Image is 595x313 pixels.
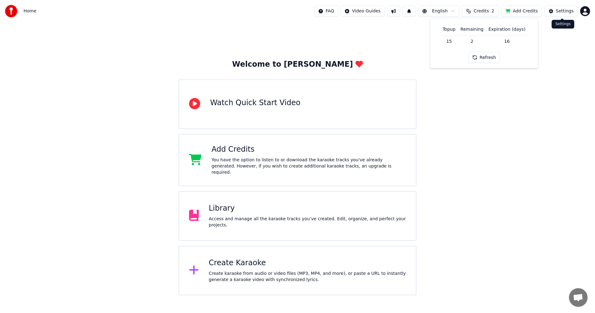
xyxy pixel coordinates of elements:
button: Settings [544,6,578,17]
button: Video Guides [341,6,385,17]
button: Refresh [468,52,500,63]
div: Watch Quick Start Video [210,98,300,108]
nav: breadcrumb [24,8,36,14]
div: Welcome to [PERSON_NAME] [232,60,363,69]
button: Add Credits [501,6,542,17]
th: Remaining [458,23,486,36]
div: Library [209,203,406,213]
a: Open chat [569,288,588,307]
td: 15 [440,36,458,47]
img: youka [5,5,17,17]
div: Settings [556,8,574,14]
button: FAQ [314,6,338,17]
div: You have the option to listen to or download the karaoke tracks you've already generated. However... [212,157,406,176]
span: 2 [491,8,494,14]
td: 2 [458,36,486,47]
th: Topup [440,23,458,36]
div: Add Credits [212,145,406,154]
div: Create Karaoke [209,258,406,268]
span: Home [24,8,36,14]
div: Create karaoke from audio or video files (MP3, MP4, and more), or paste a URL to instantly genera... [209,271,406,283]
span: Credits [474,8,489,14]
td: 16 [486,36,528,47]
th: Expiration (days) [486,23,528,36]
button: Credits2 [462,6,499,17]
div: Access and manage all the karaoke tracks you’ve created. Edit, organize, and perfect your projects. [209,216,406,228]
div: Settings [552,20,574,29]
